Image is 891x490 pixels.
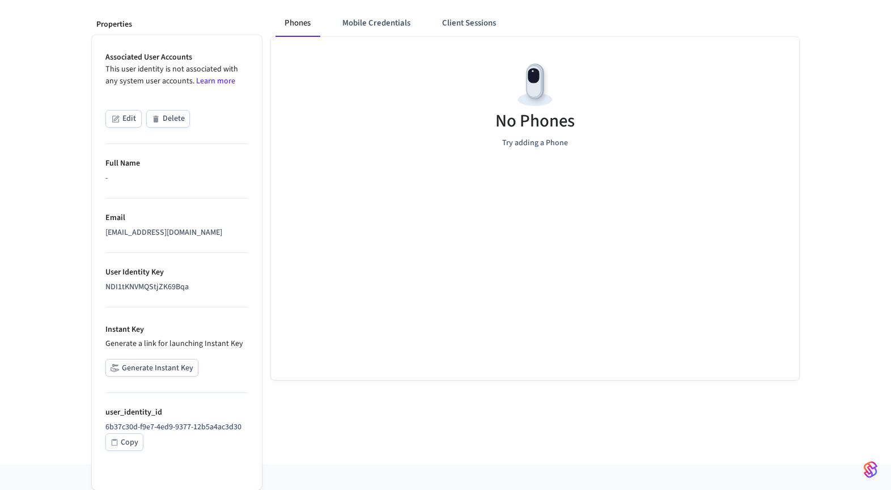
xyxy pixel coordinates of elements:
a: Learn more [196,75,235,87]
img: Devices Empty State [510,60,561,111]
button: Copy [105,433,143,451]
p: Full Name [105,158,248,170]
img: SeamLogoGradient.69752ec5.svg [864,461,877,479]
button: Phones [275,10,320,37]
div: NDI1tKNVMQStjZK69Bqa [105,281,248,293]
p: Try adding a Phone [502,137,568,149]
p: user_identity_id [105,407,248,419]
p: Instant Key [105,324,248,336]
h5: No Phones [495,109,575,133]
p: 6b37c30d-f9e7-4ed9-9377-12b5a4ac3d30 [105,421,248,433]
p: User Identity Key [105,267,248,278]
button: Delete [146,110,190,128]
div: [EMAIL_ADDRESS][DOMAIN_NAME] [105,227,248,239]
button: Edit [105,110,142,128]
p: Associated User Accounts [105,52,248,64]
button: Generate Instant Key [105,359,198,377]
div: - [105,172,248,184]
button: Mobile Credentials [333,10,419,37]
p: This user identity is not associated with any system user accounts. [105,64,248,87]
p: Properties [96,19,257,31]
p: Generate a link for launching Instant Key [105,338,248,350]
button: Client Sessions [433,10,505,37]
div: Copy [121,436,138,450]
p: Email [105,212,248,224]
